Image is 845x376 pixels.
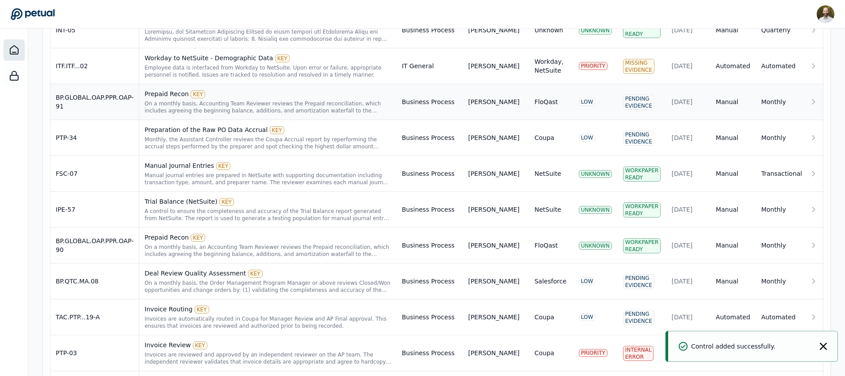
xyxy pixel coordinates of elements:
[711,264,756,299] td: Manual
[535,313,554,322] div: Coupa
[756,12,807,48] td: Quarterly
[145,197,391,206] div: Trial Balance (NetSuite)
[50,228,139,264] td: BP.GLOBAL.OAP.PPR.OAP-90
[579,242,612,250] div: UNKNOWN
[397,264,463,299] td: Business Process
[468,133,520,142] div: [PERSON_NAME]
[50,192,139,228] td: IPE-57
[145,100,391,114] div: On a monthly basis, Accounting Team Reviewer reviews the Prepaid reconciliation, which includes a...
[672,97,705,106] div: [DATE]
[270,126,284,134] div: KEY
[397,192,463,228] td: Business Process
[193,341,207,349] div: KEY
[672,277,705,286] div: [DATE]
[145,172,391,186] div: Manual journal entries are prepared in NetSuite with supporting documentation including transacti...
[468,241,520,250] div: [PERSON_NAME]
[711,156,756,192] td: Manual
[145,341,391,349] div: Invoice Review
[623,131,654,146] div: Pending Evidence
[145,208,391,222] div: A control to ensure the completeness and accuracy of the Trial Balance report generated from NetS...
[11,8,55,20] a: Go to Dashboard
[711,84,756,120] td: Manual
[579,170,612,178] div: UNKNOWN
[535,277,567,286] div: Salesforce
[756,228,807,264] td: Monthly
[711,228,756,264] td: Manual
[145,279,391,294] div: On a monthly basis, the Order Management Program Manager or above reviews Closed/Won opportunitie...
[50,48,139,84] td: ITF.ITF...02
[623,167,661,182] div: Workpaper Ready
[275,54,290,62] div: KEY
[679,342,775,351] div: Control added successfully.
[219,198,234,206] div: KEY
[711,299,756,335] td: Automated
[50,12,139,48] td: INT-05
[672,241,705,250] div: [DATE]
[145,305,391,314] div: Invoice Routing
[50,299,139,335] td: TAC.PTP...19-A
[756,264,807,299] td: Monthly
[145,269,391,278] div: Deal Review Quality Assessment
[579,206,612,214] div: UNKNOWN
[535,241,558,250] div: FloQast
[579,134,596,142] div: LOW
[579,349,608,357] div: PRIORITY
[535,349,554,357] div: Coupa
[756,84,807,120] td: Monthly
[145,64,391,78] div: Employee data is interfaced from Workday to NetSuite. Upon error or failure, appropriate personne...
[623,59,654,74] div: Missing Evidence
[756,192,807,228] td: Monthly
[397,335,463,371] td: Business Process
[50,120,139,156] td: PTP-34
[145,233,391,242] div: Prepaid Recon
[248,270,263,278] div: KEY
[623,346,654,361] div: Internal Error
[579,313,596,321] div: LOW
[145,244,391,258] div: On a monthly basis, an Accounting Team Reviewer reviews the Prepaid reconciliation, which include...
[756,156,807,192] td: Transactional
[535,169,561,178] div: NetSuite
[756,299,807,335] td: Automated
[623,95,654,110] div: Pending Evidence
[468,169,520,178] div: [PERSON_NAME]
[145,28,391,43] div: Quarterly, the Functional Accounting Manager or above reviews the Intangible Asset and Goodwill f...
[672,169,705,178] div: [DATE]
[4,65,25,86] a: SOC
[468,313,520,322] div: [PERSON_NAME]
[145,89,391,98] div: Prepaid Recon
[711,48,756,84] td: Automated
[145,315,391,329] div: Invoices are automatically routed in Coupa for Manager Review and AP Final approval. This ensures...
[397,228,463,264] td: Business Process
[579,62,608,70] div: PRIORITY
[191,90,205,98] div: KEY
[50,156,139,192] td: FSC-07
[711,12,756,48] td: Manual
[623,23,661,38] div: Workpaper Ready
[50,264,139,299] td: BP.QTC.MA.08
[535,205,561,214] div: NetSuite
[672,133,705,142] div: [DATE]
[535,26,563,35] div: Unknown
[50,335,139,371] td: PTP-03
[672,313,705,322] div: [DATE]
[468,205,520,214] div: [PERSON_NAME]
[468,97,520,106] div: [PERSON_NAME]
[145,351,391,365] div: Invoices are reviewed and approved by an independent reviewer on the AP team. The independent rev...
[397,84,463,120] td: Business Process
[623,310,654,325] div: Pending Evidence
[756,120,807,156] td: Monthly
[579,277,596,285] div: LOW
[397,299,463,335] td: Business Process
[4,39,25,61] a: Dashboard
[145,125,391,134] div: Preparation of the Raw PO Data Accrual
[468,349,520,357] div: [PERSON_NAME]
[397,156,463,192] td: Business Process
[623,274,654,289] div: Pending Evidence
[711,192,756,228] td: Manual
[468,26,520,35] div: [PERSON_NAME]
[672,205,705,214] div: [DATE]
[397,12,463,48] td: Business Process
[672,62,705,70] div: [DATE]
[397,48,463,84] td: IT General
[145,54,391,62] div: Workday to NetSuite - Demographic Data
